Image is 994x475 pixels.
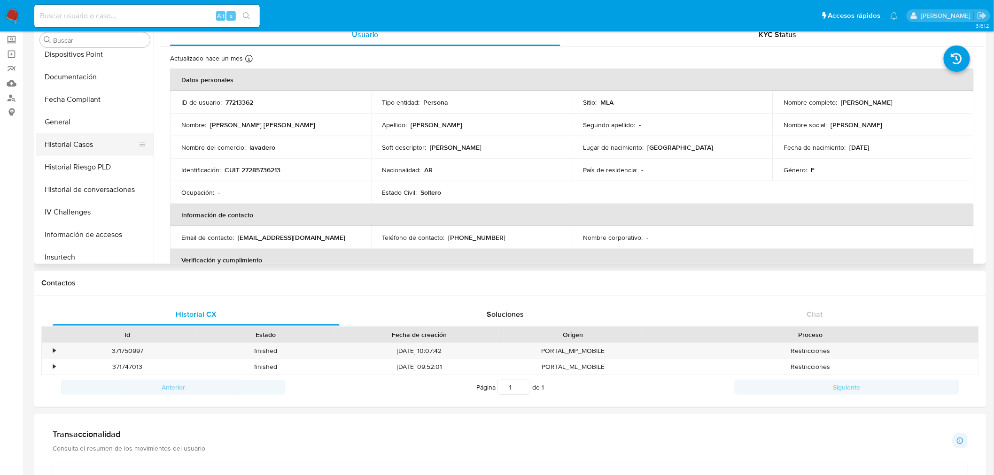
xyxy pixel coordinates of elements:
[784,121,827,129] p: Nombre social :
[176,309,217,320] span: Historial CX
[382,166,421,174] p: Nacionalidad :
[36,88,154,111] button: Fecha Compliant
[976,22,989,30] span: 3.161.2
[784,143,846,152] p: Fecha de nacimiento :
[583,143,644,152] p: Lugar de nacimiento :
[641,166,643,174] p: -
[421,188,442,197] p: Soltero
[511,330,636,339] div: Origen
[61,380,286,395] button: Anterior
[449,233,506,242] p: [PHONE_NUMBER]
[382,121,407,129] p: Apellido :
[181,121,206,129] p: Nombre :
[36,201,154,223] button: IV Challenges
[196,343,334,359] div: finished
[504,343,642,359] div: PORTAL_MP_MOBILE
[583,166,637,174] p: País de residencia :
[382,143,427,152] p: Soft descriptor :
[53,346,55,355] div: •
[639,121,641,129] p: -
[237,9,256,23] button: search-icon
[170,204,974,226] th: Información de contacto
[238,233,345,242] p: [EMAIL_ADDRESS][DOMAIN_NAME]
[203,330,328,339] div: Estado
[542,383,544,392] span: 1
[58,359,196,375] div: 371747013
[36,43,154,66] button: Dispositivos Point
[811,166,815,174] p: F
[831,121,883,129] p: [PERSON_NAME]
[430,143,482,152] p: [PERSON_NAME]
[487,309,524,320] span: Soluciones
[504,359,642,375] div: PORTAL_ML_MOBILE
[170,69,974,91] th: Datos personales
[600,98,613,107] p: MLA
[181,188,214,197] p: Ocupación :
[583,121,635,129] p: Segundo apellido :
[642,343,978,359] div: Restricciones
[36,156,154,178] button: Historial Riesgo PLD
[425,166,433,174] p: AR
[196,359,334,375] div: finished
[53,362,55,371] div: •
[170,54,243,63] p: Actualizado hace un mes
[341,330,497,339] div: Fecha de creación
[36,223,154,246] button: Información de accesos
[36,111,154,133] button: General
[181,166,221,174] p: Identificación :
[36,246,154,268] button: Insurtech
[181,98,222,107] p: ID de usuario :
[583,233,643,242] p: Nombre corporativo :
[36,133,146,156] button: Historial Casos
[230,11,233,20] span: s
[210,121,315,129] p: [PERSON_NAME] [PERSON_NAME]
[249,143,275,152] p: lavadero
[334,359,504,375] div: [DATE] 09:52:01
[382,188,417,197] p: Estado Civil :
[65,330,190,339] div: Id
[921,11,974,20] p: belen.palamara@mercadolibre.com
[850,143,870,152] p: [DATE]
[382,98,420,107] p: Tipo entidad :
[807,309,823,320] span: Chat
[476,380,544,395] span: Página de
[170,249,974,271] th: Verificación y cumplimiento
[977,11,987,21] a: Salir
[225,98,253,107] p: 77213362
[784,166,808,174] p: Género :
[218,188,220,197] p: -
[217,11,225,20] span: Alt
[181,233,234,242] p: Email de contacto :
[646,233,648,242] p: -
[890,12,898,20] a: Notificaciones
[784,98,838,107] p: Nombre completo :
[225,166,280,174] p: CUIT 27285736213
[735,380,959,395] button: Siguiente
[53,36,146,45] input: Buscar
[382,233,445,242] p: Teléfono de contacto :
[583,98,597,107] p: Sitio :
[828,11,881,21] span: Accesos rápidos
[58,343,196,359] div: 371750997
[649,330,972,339] div: Proceso
[642,359,978,375] div: Restricciones
[181,143,246,152] p: Nombre del comercio :
[34,10,260,22] input: Buscar usuario o caso...
[352,29,379,40] span: Usuario
[44,36,51,44] button: Buscar
[841,98,893,107] p: [PERSON_NAME]
[424,98,449,107] p: Persona
[334,343,504,359] div: [DATE] 10:07:42
[759,29,797,40] span: KYC Status
[36,178,154,201] button: Historial de conversaciones
[647,143,713,152] p: [GEOGRAPHIC_DATA]
[411,121,463,129] p: [PERSON_NAME]
[41,278,979,288] h1: Contactos
[36,66,154,88] button: Documentación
